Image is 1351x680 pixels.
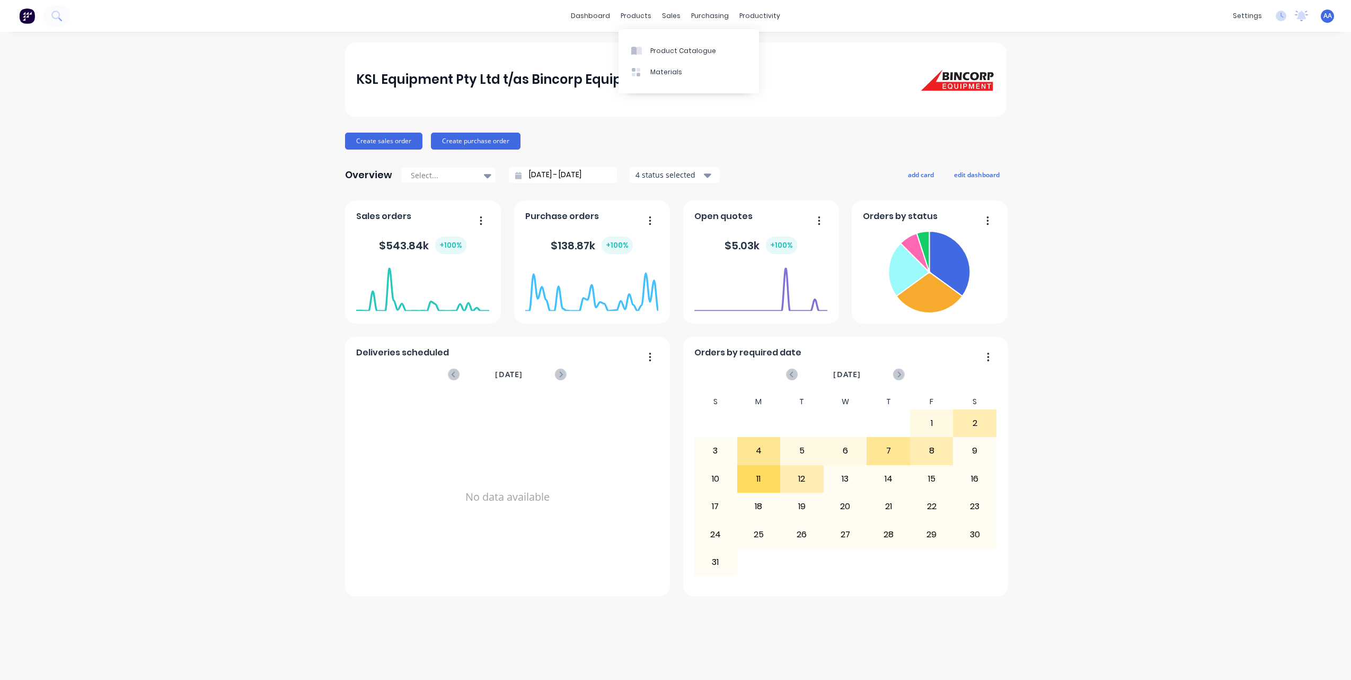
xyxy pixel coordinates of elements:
[953,521,996,547] div: 30
[356,346,449,359] span: Deliveries scheduled
[824,438,867,464] div: 6
[781,438,823,464] div: 5
[953,394,996,409] div: S
[953,410,996,437] div: 2
[1228,8,1267,24] div: settings
[635,169,702,180] div: 4 status selected
[911,466,953,492] div: 15
[824,466,867,492] div: 13
[947,168,1006,181] button: edit dashboard
[867,493,910,520] div: 21
[694,394,737,409] div: S
[781,521,823,547] div: 26
[901,168,941,181] button: add card
[867,466,910,492] div: 14
[657,8,686,24] div: sales
[910,394,953,409] div: F
[495,369,523,380] span: [DATE]
[953,493,996,520] div: 23
[863,210,938,223] span: Orders by status
[356,210,411,223] span: Sales orders
[566,8,615,24] a: dashboard
[650,67,682,77] div: Materials
[833,369,861,380] span: [DATE]
[694,521,737,547] div: 24
[356,394,658,600] div: No data available
[615,8,657,24] div: products
[824,493,867,520] div: 20
[431,133,520,150] button: Create purchase order
[725,237,797,254] div: $ 5.03k
[602,237,633,254] div: + 100 %
[738,438,780,464] div: 4
[738,493,780,520] div: 18
[551,237,633,254] div: $ 138.87k
[525,210,599,223] span: Purchase orders
[824,521,867,547] div: 27
[694,210,753,223] span: Open quotes
[911,410,953,437] div: 1
[781,466,823,492] div: 12
[737,394,781,409] div: M
[694,466,737,492] div: 10
[738,521,780,547] div: 25
[694,438,737,464] div: 3
[345,164,392,186] div: Overview
[867,438,910,464] div: 7
[694,493,737,520] div: 17
[630,167,720,183] button: 4 status selected
[867,521,910,547] div: 28
[694,549,737,576] div: 31
[19,8,35,24] img: Factory
[921,68,995,91] img: KSL Equipment Pty Ltd t/as Bincorp Equipment
[867,394,910,409] div: T
[345,133,422,150] button: Create sales order
[1323,11,1332,21] span: AA
[911,438,953,464] div: 8
[356,69,657,90] div: KSL Equipment Pty Ltd t/as Bincorp Equipment
[650,46,716,56] div: Product Catalogue
[911,493,953,520] div: 22
[911,521,953,547] div: 29
[734,8,785,24] div: productivity
[780,394,824,409] div: T
[619,62,759,83] a: Materials
[953,438,996,464] div: 9
[686,8,734,24] div: purchasing
[379,237,466,254] div: $ 543.84k
[824,394,867,409] div: W
[694,346,801,359] span: Orders by required date
[953,466,996,492] div: 16
[781,493,823,520] div: 19
[766,237,797,254] div: + 100 %
[435,237,466,254] div: + 100 %
[619,40,759,61] a: Product Catalogue
[738,466,780,492] div: 11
